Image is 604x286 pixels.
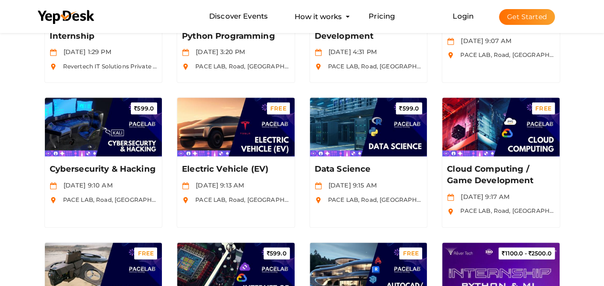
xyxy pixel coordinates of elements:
[45,98,162,156] img: KOCCUZXA_small.jpeg
[315,63,322,70] img: location.svg
[403,250,419,257] span: FREE
[315,182,322,189] img: calendar.svg
[502,250,551,257] span: 2500.0
[50,197,57,204] img: location.svg
[50,49,57,56] img: calendar.svg
[50,63,57,70] img: location.svg
[50,182,57,189] img: calendar.svg
[456,37,511,44] span: [DATE] 9:07 AM
[182,164,290,175] a: Electric Vehicle (EV)
[447,164,555,187] a: Cloud Computing / Game Development
[58,63,237,70] span: Revertech IT Solutions Private Limited, [STREET_ADDRESS]
[324,181,377,189] span: [DATE] 9:15 AM
[50,164,158,175] a: Cybersecurity & Hacking
[58,196,574,203] span: PACE LAB, Road, [GEOGRAPHIC_DATA], [PERSON_NAME][GEOGRAPHIC_DATA], [GEOGRAPHIC_DATA], [GEOGRAPHIC...
[315,197,322,204] img: location.svg
[315,49,322,56] img: calendar.svg
[310,98,427,156] img: ZKFN4SQG_small.jpeg
[502,250,527,257] span: 1100.0 -
[209,8,268,25] a: Discover Events
[267,250,286,257] span: 599.0
[134,105,154,112] span: 599.0
[442,98,560,156] img: LPYPCULM_small.jpeg
[447,38,454,45] img: calendar.svg
[59,48,111,55] span: [DATE] 1:29 PM
[59,181,113,189] span: [DATE] 9:10 AM
[177,98,295,156] img: 5QIGOXXY_small.jpeg
[315,164,423,175] a: Data Science
[191,181,244,189] span: [DATE] 9:13 AM
[182,49,189,56] img: calendar.svg
[399,105,419,112] span: 599.0
[138,250,154,257] span: FREE
[456,193,509,200] span: [DATE] 9:17 AM
[499,9,555,25] button: Get Started
[447,52,454,59] img: location.svg
[182,197,189,204] img: location.svg
[369,8,395,25] a: Pricing
[182,182,189,189] img: calendar.svg
[324,48,377,55] span: [DATE] 4:31 PM
[191,48,245,55] span: [DATE] 3:20 PM
[182,63,189,70] img: location.svg
[535,105,551,112] span: FREE
[447,208,454,215] img: location.svg
[447,194,454,201] img: calendar.svg
[292,8,345,25] button: How it works
[453,11,474,21] a: Login
[270,105,286,112] span: FREE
